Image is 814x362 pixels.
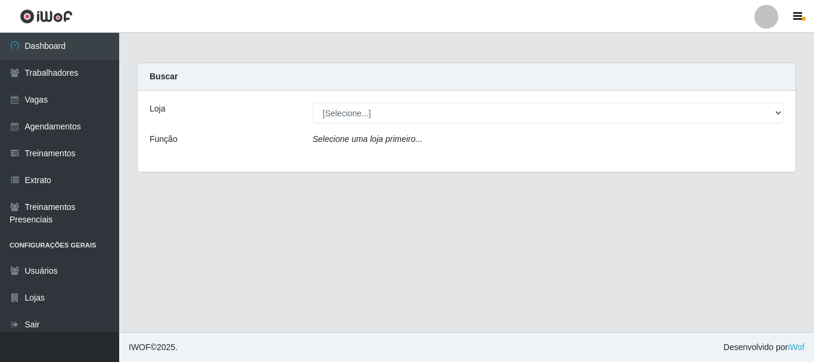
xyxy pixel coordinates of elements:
label: Loja [150,103,165,115]
label: Função [150,133,178,146]
i: Selecione uma loja primeiro... [313,134,422,144]
a: iWof [788,342,804,352]
img: CoreUI Logo [20,9,73,24]
span: © 2025 . [129,341,178,354]
span: IWOF [129,342,151,352]
strong: Buscar [150,72,178,81]
span: Desenvolvido por [723,341,804,354]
